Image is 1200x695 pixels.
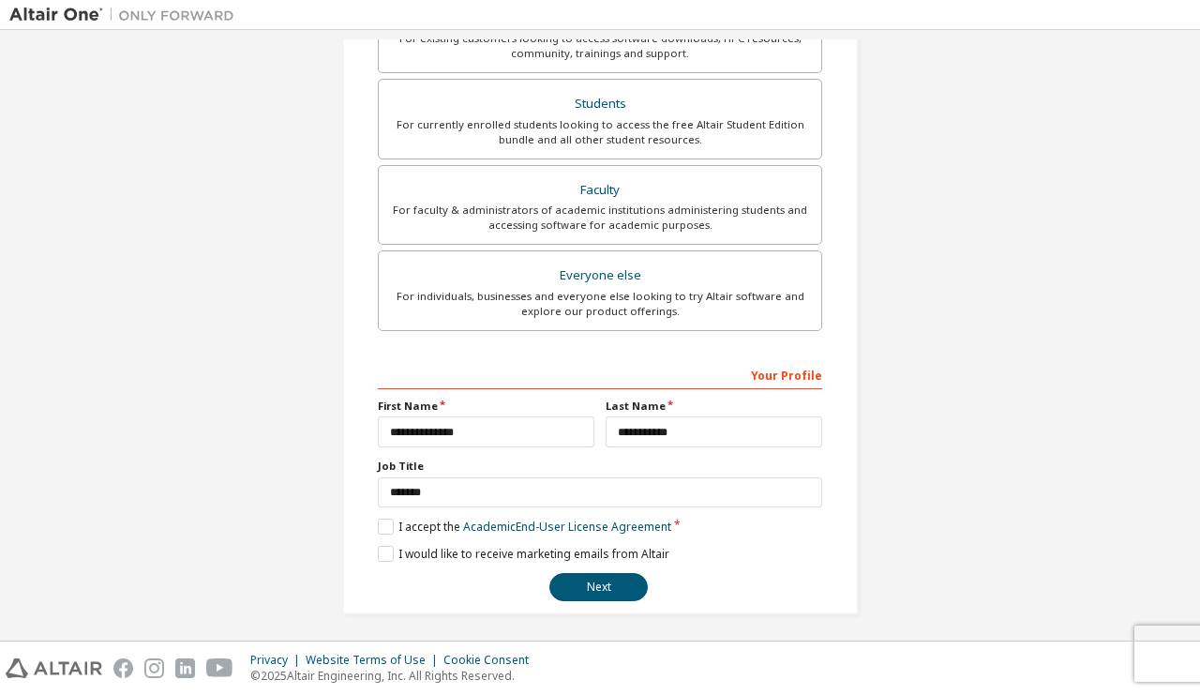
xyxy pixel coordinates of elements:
div: For individuals, businesses and everyone else looking to try Altair software and explore our prod... [390,289,810,319]
label: Last Name [606,399,822,414]
img: Altair One [9,6,244,24]
div: Your Profile [378,359,822,389]
div: For faculty & administrators of academic institutions administering students and accessing softwa... [390,203,810,233]
div: Students [390,91,810,117]
img: linkedin.svg [175,658,195,678]
img: altair_logo.svg [6,658,102,678]
img: youtube.svg [206,658,233,678]
div: For existing customers looking to access software downloads, HPC resources, community, trainings ... [390,31,810,61]
label: I accept the [378,519,671,535]
button: Next [549,573,648,601]
label: Job Title [378,459,822,474]
div: Privacy [250,653,306,668]
div: Cookie Consent [443,653,540,668]
img: facebook.svg [113,658,133,678]
div: Faculty [390,177,810,204]
label: I would like to receive marketing emails from Altair [378,546,669,562]
a: Academic End-User License Agreement [463,519,671,535]
div: Website Terms of Use [306,653,443,668]
div: For currently enrolled students looking to access the free Altair Student Edition bundle and all ... [390,117,810,147]
label: First Name [378,399,594,414]
p: © 2025 Altair Engineering, Inc. All Rights Reserved. [250,668,540,684]
div: Everyone else [390,263,810,289]
img: instagram.svg [144,658,164,678]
